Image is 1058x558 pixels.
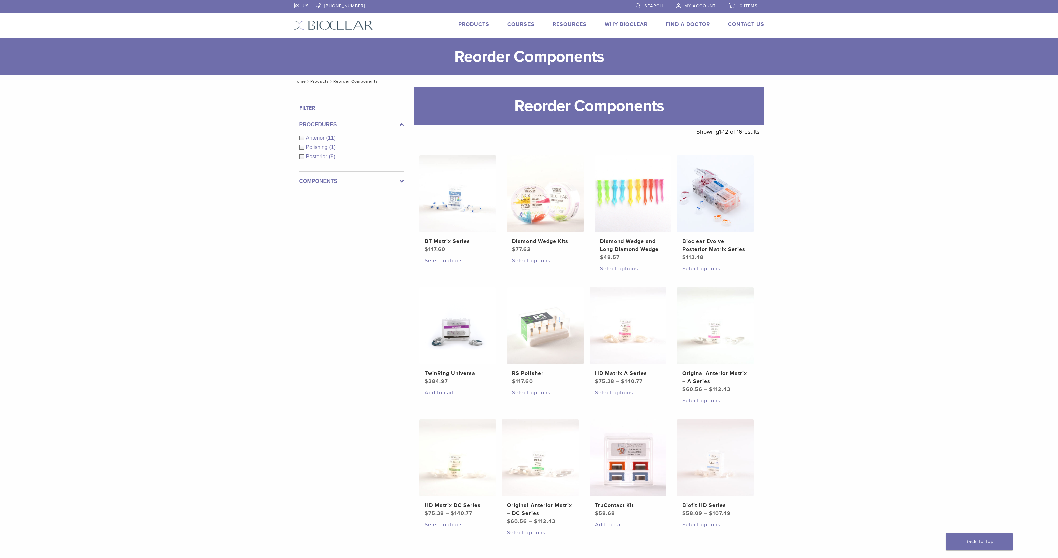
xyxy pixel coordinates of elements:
[600,265,666,273] a: Select options for “Diamond Wedge and Long Diamond Wedge”
[419,287,496,364] img: TwinRing Universal
[512,389,578,397] a: Select options for “RS Polisher”
[621,378,643,385] bdi: 140.77
[595,389,661,397] a: Select options for “HD Matrix A Series”
[590,287,666,364] img: HD Matrix A Series
[600,254,604,261] span: $
[306,144,329,150] span: Polishing
[507,501,573,517] h2: Original Anterior Matrix – DC Series
[512,378,533,385] bdi: 117.60
[682,510,686,517] span: $
[719,128,742,135] span: 1-12 of 16
[677,287,754,393] a: Original Anterior Matrix - A SeriesOriginal Anterior Matrix – A Series
[512,246,531,253] bdi: 77.62
[329,144,336,150] span: (1)
[682,254,686,261] span: $
[682,521,748,529] a: Select options for “Biofit HD Series”
[419,419,496,496] img: HD Matrix DC Series
[946,533,1013,550] a: Back To Top
[534,518,538,525] span: $
[506,155,584,253] a: Diamond Wedge KitsDiamond Wedge Kits $77.62
[704,386,707,393] span: –
[677,419,754,517] a: Biofit HD SeriesBiofit HD Series
[329,80,333,83] span: /
[682,386,702,393] bdi: 60.56
[605,21,648,28] a: Why Bioclear
[501,419,579,525] a: Original Anterior Matrix - DC SeriesOriginal Anterior Matrix – DC Series
[299,121,404,129] label: Procedures
[425,369,491,377] h2: TwinRing Universal
[507,287,584,364] img: RS Polisher
[512,378,516,385] span: $
[507,518,511,525] span: $
[595,378,599,385] span: $
[512,369,578,377] h2: RS Polisher
[289,75,769,87] nav: Reorder Components
[677,155,754,261] a: Bioclear Evolve Posterior Matrix SeriesBioclear Evolve Posterior Matrix Series $113.48
[682,397,748,405] a: Select options for “Original Anterior Matrix - A Series”
[512,246,516,253] span: $
[512,257,578,265] a: Select options for “Diamond Wedge Kits”
[594,155,672,261] a: Diamond Wedge and Long Diamond WedgeDiamond Wedge and Long Diamond Wedge $48.57
[534,518,555,525] bdi: 112.43
[644,3,663,9] span: Search
[682,386,686,393] span: $
[728,21,764,28] a: Contact Us
[595,155,671,232] img: Diamond Wedge and Long Diamond Wedge
[600,237,666,253] h2: Diamond Wedge and Long Diamond Wedge
[666,21,710,28] a: Find A Doctor
[507,529,573,537] a: Select options for “Original Anterior Matrix - DC Series”
[419,287,497,385] a: TwinRing UniversalTwinRing Universal $284.97
[682,254,704,261] bdi: 113.48
[553,21,587,28] a: Resources
[419,155,496,232] img: BT Matrix Series
[425,521,491,529] a: Select options for “HD Matrix DC Series”
[502,419,579,496] img: Original Anterior Matrix - DC Series
[696,125,759,139] p: Showing results
[299,104,404,112] h4: Filter
[595,378,614,385] bdi: 75.38
[507,518,527,525] bdi: 60.56
[425,510,444,517] bdi: 75.38
[684,3,716,9] span: My Account
[682,265,748,273] a: Select options for “Bioclear Evolve Posterior Matrix Series”
[682,369,748,385] h2: Original Anterior Matrix – A Series
[709,386,713,393] span: $
[589,419,667,517] a: TruContact KitTruContact Kit $58.68
[595,521,661,529] a: Add to cart: “TruContact Kit”
[621,378,625,385] span: $
[677,419,754,496] img: Biofit HD Series
[458,21,489,28] a: Products
[294,20,373,30] img: Bioclear
[446,510,449,517] span: –
[600,254,620,261] bdi: 48.57
[595,369,661,377] h2: HD Matrix A Series
[425,389,491,397] a: Add to cart: “TwinRing Universal”
[506,287,584,385] a: RS PolisherRS Polisher $117.60
[299,177,404,185] label: Components
[306,135,326,141] span: Anterior
[529,518,532,525] span: –
[425,246,428,253] span: $
[595,510,599,517] span: $
[704,510,707,517] span: –
[451,510,454,517] span: $
[595,510,615,517] bdi: 58.68
[507,21,535,28] a: Courses
[425,378,448,385] bdi: 284.97
[419,155,497,253] a: BT Matrix SeriesBT Matrix Series $117.60
[616,378,619,385] span: –
[451,510,472,517] bdi: 140.77
[682,237,748,253] h2: Bioclear Evolve Posterior Matrix Series
[677,155,754,232] img: Bioclear Evolve Posterior Matrix Series
[590,419,666,496] img: TruContact Kit
[425,378,428,385] span: $
[306,154,329,159] span: Posterior
[709,386,730,393] bdi: 112.43
[512,237,578,245] h2: Diamond Wedge Kits
[425,246,445,253] bdi: 117.60
[507,155,584,232] img: Diamond Wedge Kits
[682,501,748,509] h2: Biofit HD Series
[682,510,702,517] bdi: 58.09
[677,287,754,364] img: Original Anterior Matrix - A Series
[425,501,491,509] h2: HD Matrix DC Series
